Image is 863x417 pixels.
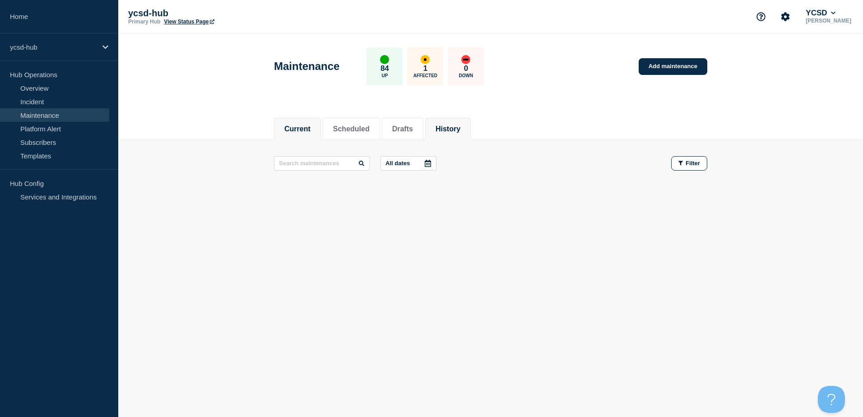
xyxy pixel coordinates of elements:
[752,7,770,26] button: Support
[804,9,837,18] button: YCSD
[274,156,370,171] input: Search maintenances
[380,64,389,73] p: 84
[385,160,410,167] p: All dates
[686,160,700,167] span: Filter
[776,7,795,26] button: Account settings
[381,73,388,78] p: Up
[392,125,413,133] button: Drafts
[461,55,470,64] div: down
[818,386,845,413] iframe: Help Scout Beacon - Open
[128,8,309,19] p: ycsd-hub
[421,55,430,64] div: affected
[804,18,853,24] p: [PERSON_NAME]
[436,125,460,133] button: History
[284,125,311,133] button: Current
[413,73,437,78] p: Affected
[380,156,436,171] button: All dates
[639,58,707,75] a: Add maintenance
[380,55,389,64] div: up
[671,156,707,171] button: Filter
[333,125,370,133] button: Scheduled
[459,73,473,78] p: Down
[464,64,468,73] p: 0
[423,64,427,73] p: 1
[274,60,339,73] h1: Maintenance
[10,43,97,51] p: ycsd-hub
[128,19,160,25] p: Primary Hub
[164,19,214,25] a: View Status Page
